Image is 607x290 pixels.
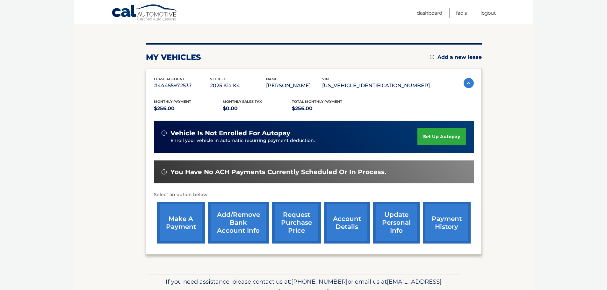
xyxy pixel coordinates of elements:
[162,169,167,174] img: alert-white.svg
[417,8,442,18] a: Dashboard
[423,202,471,244] a: payment history
[170,129,290,137] span: vehicle is not enrolled for autopay
[430,55,434,59] img: add.svg
[157,202,205,244] a: make a payment
[292,104,361,113] p: $256.00
[322,81,430,90] p: [US_VEHICLE_IDENTIFICATION_NUMBER]
[112,4,178,23] a: Cal Automotive
[208,202,269,244] a: Add/Remove bank account info
[481,8,496,18] a: Logout
[272,202,321,244] a: request purchase price
[154,77,185,81] span: lease account
[291,278,348,285] span: [PHONE_NUMBER]
[464,78,474,88] img: accordion-active.svg
[154,104,223,113] p: $256.00
[154,81,210,90] p: #44455972537
[154,191,474,199] p: Select an option below:
[292,99,342,104] span: Total Monthly Payment
[223,104,292,113] p: $0.00
[266,81,322,90] p: [PERSON_NAME]
[154,99,191,104] span: Monthly Payment
[170,137,418,144] p: Enroll your vehicle in automatic recurring payment deduction.
[223,99,262,104] span: Monthly sales Tax
[324,202,370,244] a: account details
[210,81,266,90] p: 2025 Kia K4
[266,77,277,81] span: name
[417,128,466,145] a: set up autopay
[170,168,386,176] span: You have no ACH payments currently scheduled or in process.
[456,8,467,18] a: FAQ's
[146,53,201,62] h2: my vehicles
[373,202,420,244] a: update personal info
[430,54,482,60] a: Add a new lease
[210,77,226,81] span: vehicle
[162,131,167,136] img: alert-white.svg
[322,77,329,81] span: vin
